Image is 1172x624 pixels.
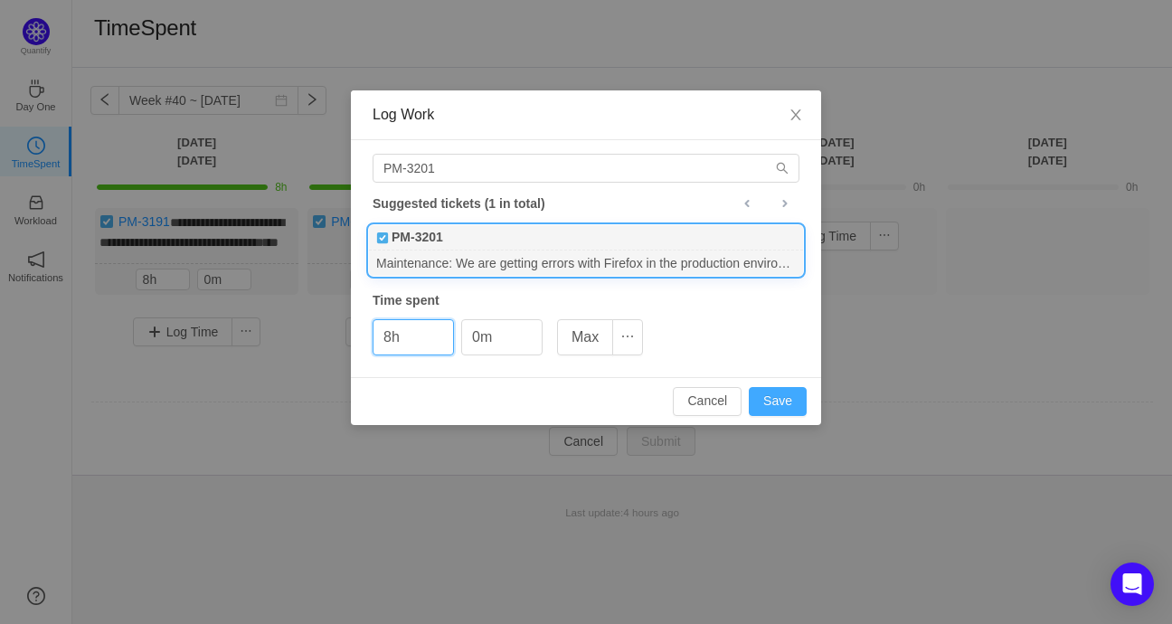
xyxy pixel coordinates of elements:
[789,108,803,122] i: icon: close
[392,228,443,247] b: PM-3201
[557,319,613,355] button: Max
[776,162,789,175] i: icon: search
[369,251,803,275] div: Maintenance: We are getting errors with Firefox in the production environment. Investigate and fix.
[770,90,821,141] button: Close
[749,387,807,416] button: Save
[373,105,799,125] div: Log Work
[373,291,799,310] div: Time spent
[612,319,643,355] button: icon: ellipsis
[673,387,742,416] button: Cancel
[376,232,389,244] img: 10738
[373,154,799,183] input: Search
[373,192,799,215] div: Suggested tickets (1 in total)
[1111,563,1154,606] div: Open Intercom Messenger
